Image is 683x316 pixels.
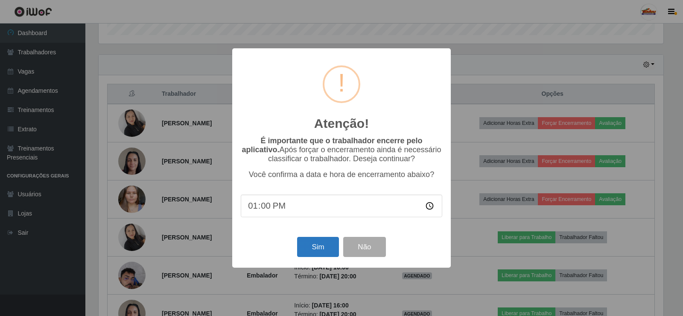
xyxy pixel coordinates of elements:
[343,237,385,257] button: Não
[241,170,442,179] p: Você confirma a data e hora de encerramento abaixo?
[242,136,422,154] b: É importante que o trabalhador encerre pelo aplicativo.
[314,116,369,131] h2: Atenção!
[297,237,339,257] button: Sim
[241,136,442,163] p: Após forçar o encerramento ainda é necessário classificar o trabalhador. Deseja continuar?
